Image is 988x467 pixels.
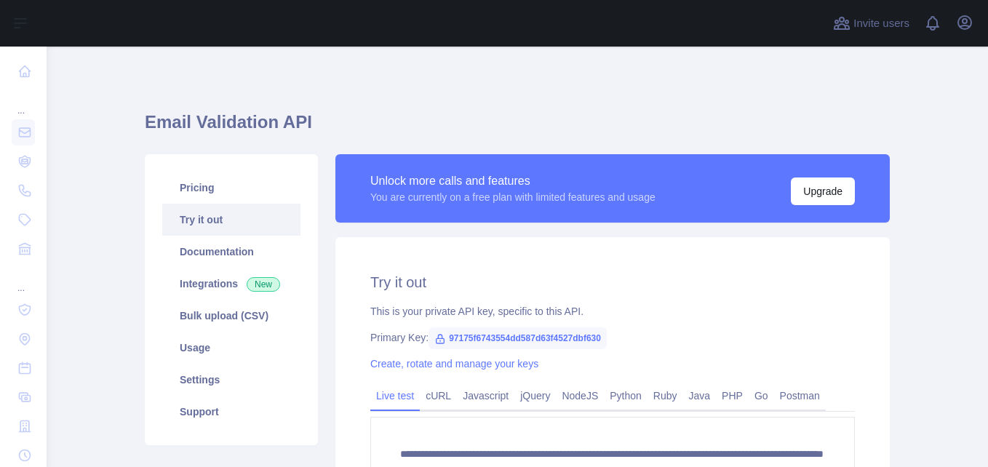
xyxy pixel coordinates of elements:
[716,384,749,407] a: PHP
[420,384,457,407] a: cURL
[162,236,300,268] a: Documentation
[774,384,826,407] a: Postman
[162,268,300,300] a: Integrations New
[604,384,648,407] a: Python
[162,204,300,236] a: Try it out
[830,12,912,35] button: Invite users
[162,172,300,204] a: Pricing
[370,330,855,345] div: Primary Key:
[683,384,717,407] a: Java
[162,300,300,332] a: Bulk upload (CSV)
[370,272,855,292] h2: Try it out
[749,384,774,407] a: Go
[556,384,604,407] a: NodeJS
[162,364,300,396] a: Settings
[791,177,855,205] button: Upgrade
[247,277,280,292] span: New
[457,384,514,407] a: Javascript
[853,15,909,32] span: Invite users
[145,111,890,145] h1: Email Validation API
[370,358,538,370] a: Create, rotate and manage your keys
[12,87,35,116] div: ...
[429,327,607,349] span: 97175f6743554dd587d63f4527dbf630
[162,396,300,428] a: Support
[370,190,656,204] div: You are currently on a free plan with limited features and usage
[370,304,855,319] div: This is your private API key, specific to this API.
[648,384,683,407] a: Ruby
[370,172,656,190] div: Unlock more calls and features
[370,384,420,407] a: Live test
[514,384,556,407] a: jQuery
[162,332,300,364] a: Usage
[12,265,35,294] div: ...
